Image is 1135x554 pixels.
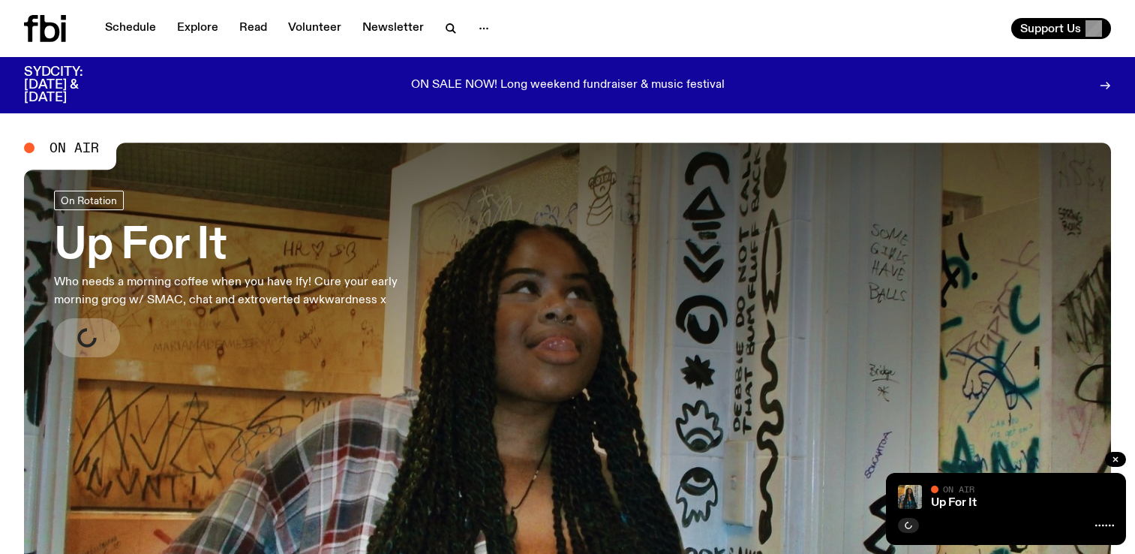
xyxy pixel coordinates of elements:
img: Ify - a Brown Skin girl with black braided twists, looking up to the side with her tongue stickin... [898,485,922,509]
a: On Rotation [54,191,124,210]
p: ON SALE NOW! Long weekend fundraiser & music festival [411,79,725,92]
a: Newsletter [353,18,433,39]
span: On Rotation [61,194,117,206]
h3: SYDCITY: [DATE] & [DATE] [24,66,120,104]
a: Schedule [96,18,165,39]
a: Up For ItWho needs a morning coffee when you have Ify! Cure your early morning grog w/ SMAC, chat... [54,191,438,357]
span: On Air [943,484,974,494]
span: Support Us [1020,22,1081,35]
a: Volunteer [279,18,350,39]
button: Support Us [1011,18,1111,39]
span: On Air [50,141,99,155]
a: Up For It [931,497,977,509]
h3: Up For It [54,225,438,267]
a: Explore [168,18,227,39]
p: Who needs a morning coffee when you have Ify! Cure your early morning grog w/ SMAC, chat and extr... [54,273,438,309]
a: Read [230,18,276,39]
